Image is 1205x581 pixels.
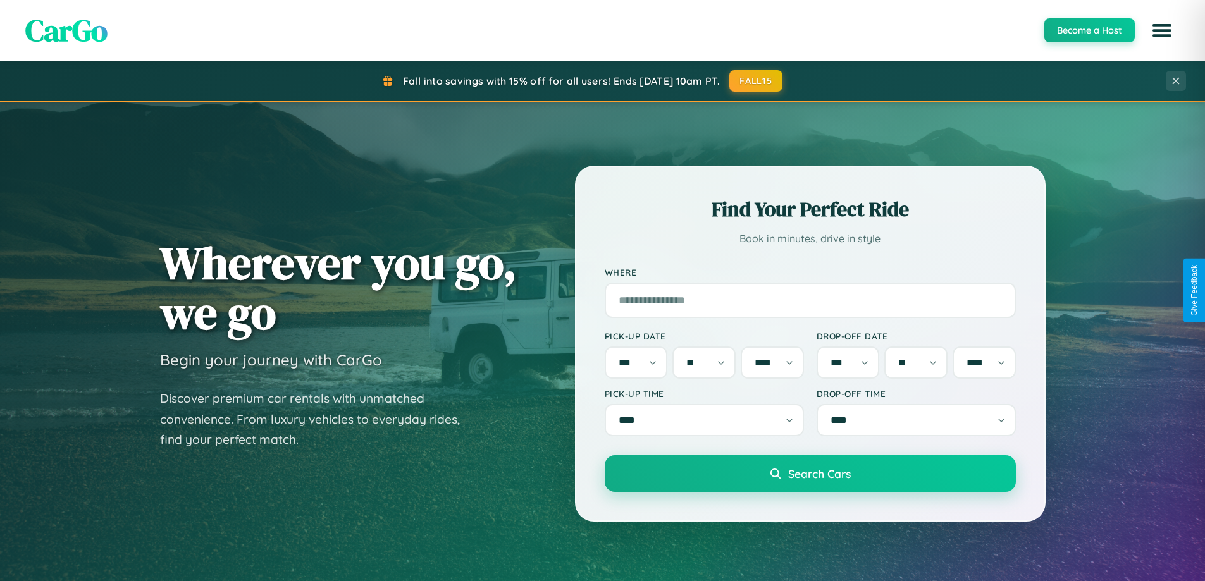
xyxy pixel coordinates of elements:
[605,331,804,341] label: Pick-up Date
[1044,18,1135,42] button: Become a Host
[605,455,1016,492] button: Search Cars
[817,388,1016,399] label: Drop-off Time
[817,331,1016,341] label: Drop-off Date
[160,388,476,450] p: Discover premium car rentals with unmatched convenience. From luxury vehicles to everyday rides, ...
[25,9,108,51] span: CarGo
[605,195,1016,223] h2: Find Your Perfect Ride
[403,75,720,87] span: Fall into savings with 15% off for all users! Ends [DATE] 10am PT.
[729,70,782,92] button: FALL15
[160,350,382,369] h3: Begin your journey with CarGo
[605,267,1016,278] label: Where
[605,388,804,399] label: Pick-up Time
[1144,13,1180,48] button: Open menu
[160,238,517,338] h1: Wherever you go, we go
[788,467,851,480] span: Search Cars
[605,229,1016,248] p: Book in minutes, drive in style
[1190,265,1199,316] div: Give Feedback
